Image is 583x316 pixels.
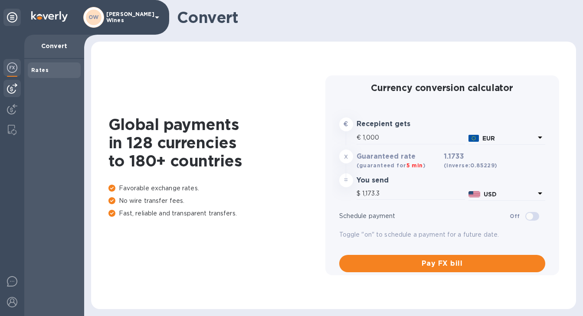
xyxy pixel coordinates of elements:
div: € [357,131,363,144]
p: Favorable exchange rates. [108,184,325,193]
iframe: Chat Widget [540,274,583,316]
b: (guaranteed for ) [357,162,426,169]
strong: € [344,121,348,127]
span: 5 min [406,162,423,169]
p: Convert [31,42,77,50]
div: x [339,150,353,163]
b: EUR [482,135,495,142]
button: Pay FX bill [339,255,545,272]
p: [PERSON_NAME] Wines [106,11,150,23]
h3: 1.1733 [444,153,498,170]
b: (inverse: 0.85229 ) [444,162,498,169]
b: OW [88,14,99,20]
div: Unpin categories [3,9,21,26]
img: USD [468,191,480,197]
b: USD [484,191,497,198]
b: Rates [31,67,49,73]
h1: Convert [177,8,569,26]
input: Amount [363,131,465,144]
b: Off [510,213,520,219]
div: = [339,173,353,187]
p: Fast, reliable and transparent transfers. [108,209,325,218]
p: No wire transfer fees. [108,196,325,205]
p: Toggle "on" to schedule a payment for a future date. [339,230,545,239]
img: Foreign exchange [7,62,17,73]
h1: Global payments in 128 currencies to 180+ countries [108,115,325,170]
p: Schedule payment [339,212,510,221]
h3: Guaranteed rate [357,153,440,161]
div: $ [357,187,362,200]
h3: Recepient gets [357,120,440,128]
img: Logo [31,11,68,22]
h3: You send [357,176,440,185]
h2: Currency conversion calculator [339,82,545,93]
input: Amount [362,187,465,200]
span: Pay FX bill [346,258,538,269]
